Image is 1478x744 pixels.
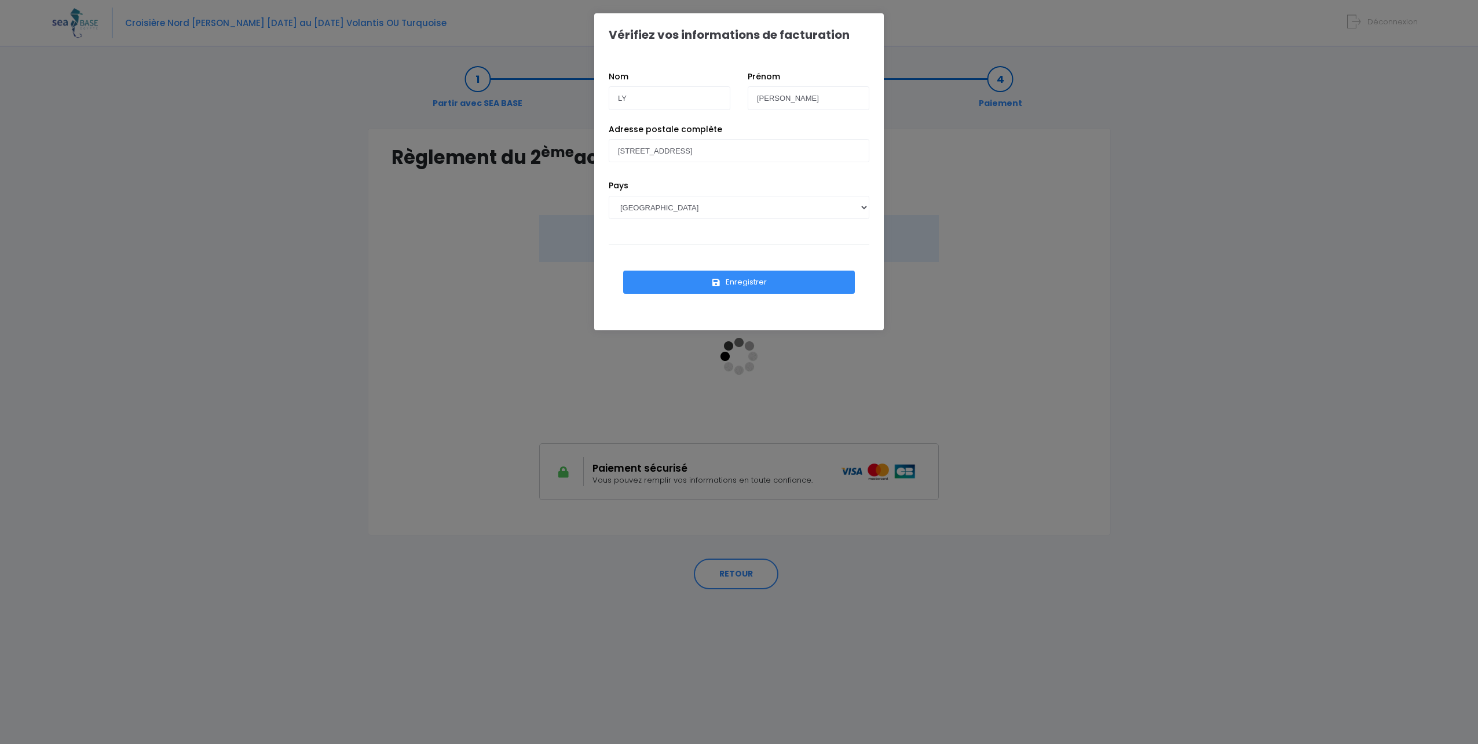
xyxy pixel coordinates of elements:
label: Prénom [748,71,780,83]
button: Enregistrer [623,271,855,294]
label: Pays [609,180,628,192]
label: Nom [609,71,628,83]
h1: Vérifiez vos informations de facturation [609,28,850,42]
label: Adresse postale complète [609,123,722,136]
